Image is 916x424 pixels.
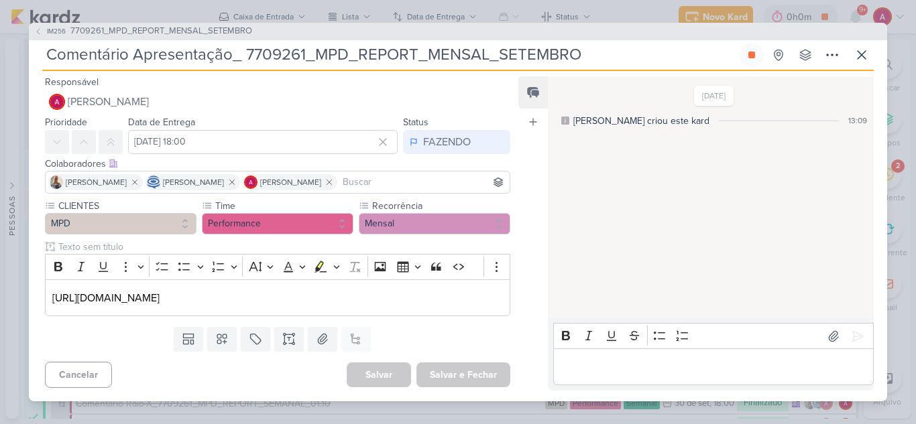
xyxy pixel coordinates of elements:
div: Editor editing area: main [45,279,510,316]
button: Cancelar [45,362,112,388]
label: Prioridade [45,117,87,128]
div: [PERSON_NAME] criou este kard [573,114,709,128]
button: FAZENDO [403,130,510,154]
input: Select a date [128,130,398,154]
div: Editor toolbar [553,323,874,349]
div: FAZENDO [423,134,471,150]
img: Iara Santos [50,175,63,189]
input: Texto sem título [56,240,510,254]
p: [URL][DOMAIN_NAME] [52,290,503,306]
label: Time [214,199,353,213]
img: Alessandra Gomes [49,94,65,110]
input: Kard Sem Título [42,43,737,67]
div: Colaboradores [45,157,510,171]
button: Mensal [359,213,510,234]
span: [PERSON_NAME] [163,176,224,188]
div: Editor toolbar [45,254,510,280]
label: CLIENTES [57,199,196,213]
label: Recorrência [371,199,510,213]
div: Parar relógio [746,50,757,60]
input: Buscar [340,174,507,190]
span: [PERSON_NAME] [260,176,321,188]
span: [PERSON_NAME] [66,176,127,188]
img: Caroline Traven De Andrade [147,175,160,189]
label: Data de Entrega [128,117,195,128]
label: Status [403,117,428,128]
button: [PERSON_NAME] [45,90,510,114]
span: 7709261_MPD_REPORT_MENSAL_SETEMBRO [70,25,252,38]
img: Alessandra Gomes [244,175,257,189]
span: IM256 [45,26,68,36]
span: [PERSON_NAME] [68,94,149,110]
button: MPD [45,213,196,234]
button: Performance [202,213,353,234]
button: IM256 7709261_MPD_REPORT_MENSAL_SETEMBRO [34,25,252,38]
div: 13:09 [848,115,867,127]
div: Editor editing area: main [553,348,874,385]
label: Responsável [45,76,99,88]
